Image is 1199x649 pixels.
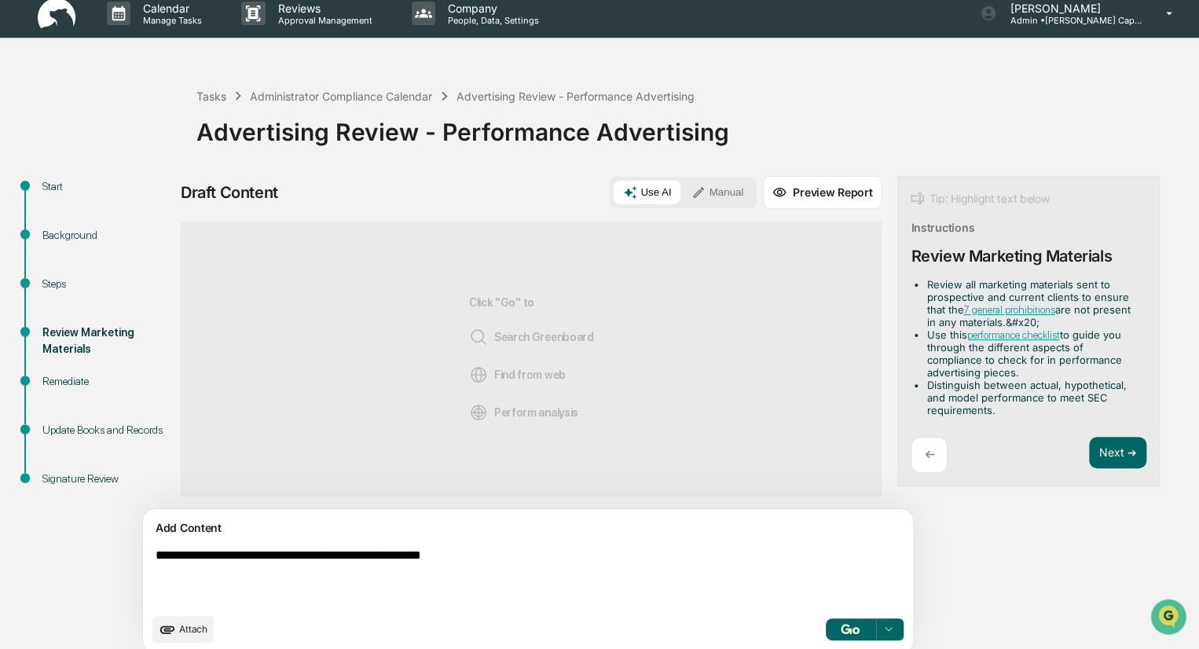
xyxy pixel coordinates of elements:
[469,365,566,384] span: Find from web
[53,120,258,136] div: Start new chat
[130,2,210,15] p: Calendar
[42,276,171,292] div: Steps
[456,90,695,103] div: Advertising Review - Performance Advertising
[963,304,1054,316] a: 7 general prohibitions
[16,200,28,212] div: 🖐️
[130,198,195,214] span: Attestations
[181,183,278,202] div: Draft Content
[16,229,28,242] div: 🔎
[152,519,904,537] div: Add Content
[825,618,875,640] button: Go
[1089,437,1146,469] button: Next ➔
[31,198,101,214] span: Preclearance
[841,624,860,634] img: Go
[1149,597,1191,640] iframe: Open customer support
[911,189,1049,208] div: Tip: Highlight text below
[42,471,171,487] div: Signature Review
[196,90,226,103] div: Tasks
[997,15,1143,26] p: Admin • [PERSON_NAME] Capital
[966,329,1059,341] a: performance checklist
[469,365,488,384] img: Web
[130,15,210,26] p: Manage Tasks
[266,2,380,15] p: Reviews
[911,221,974,234] div: Instructions
[926,379,1140,416] li: Distinguish between actual, hypothetical, and model performance to meet SEC requirements.
[614,181,680,204] button: Use AI
[469,403,488,422] img: Analysis
[156,266,190,278] span: Pylon
[42,227,171,244] div: Background
[911,247,1112,266] div: Review Marketing Materials
[435,15,547,26] p: People, Data, Settings
[114,200,126,212] div: 🗄️
[31,228,99,244] span: Data Lookup
[469,328,594,346] span: Search Greenboard
[682,181,753,204] button: Manual
[108,192,201,220] a: 🗄️Attestations
[763,176,882,209] button: Preview Report
[42,178,171,195] div: Start
[42,373,171,390] div: Remediate
[469,403,578,422] span: Perform analysis
[16,120,44,148] img: 1746055101610-c473b297-6a78-478c-a979-82029cc54cd1
[152,616,214,643] button: upload document
[435,2,547,15] p: Company
[266,15,380,26] p: Approval Management
[926,328,1140,379] li: Use this to guide you through the different aspects of compliance to check for in performance adv...
[16,33,286,58] p: How can we help?
[469,328,488,346] img: Search
[926,278,1140,328] li: Review all marketing materials sent to prospective and current clients to ensure that the are not...
[9,192,108,220] a: 🖐️Preclearance
[196,105,1191,146] div: Advertising Review - Performance Advertising
[42,324,171,357] div: Review Marketing Materials
[111,266,190,278] a: Powered byPylon
[53,136,199,148] div: We're available if you need us!
[924,447,934,462] p: ←
[42,422,171,438] div: Update Books and Records
[267,125,286,144] button: Start new chat
[250,90,432,103] div: Administrator Compliance Calendar
[469,247,594,471] div: Click "Go" to
[9,222,105,250] a: 🔎Data Lookup
[179,623,207,635] span: Attach
[997,2,1143,15] p: [PERSON_NAME]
